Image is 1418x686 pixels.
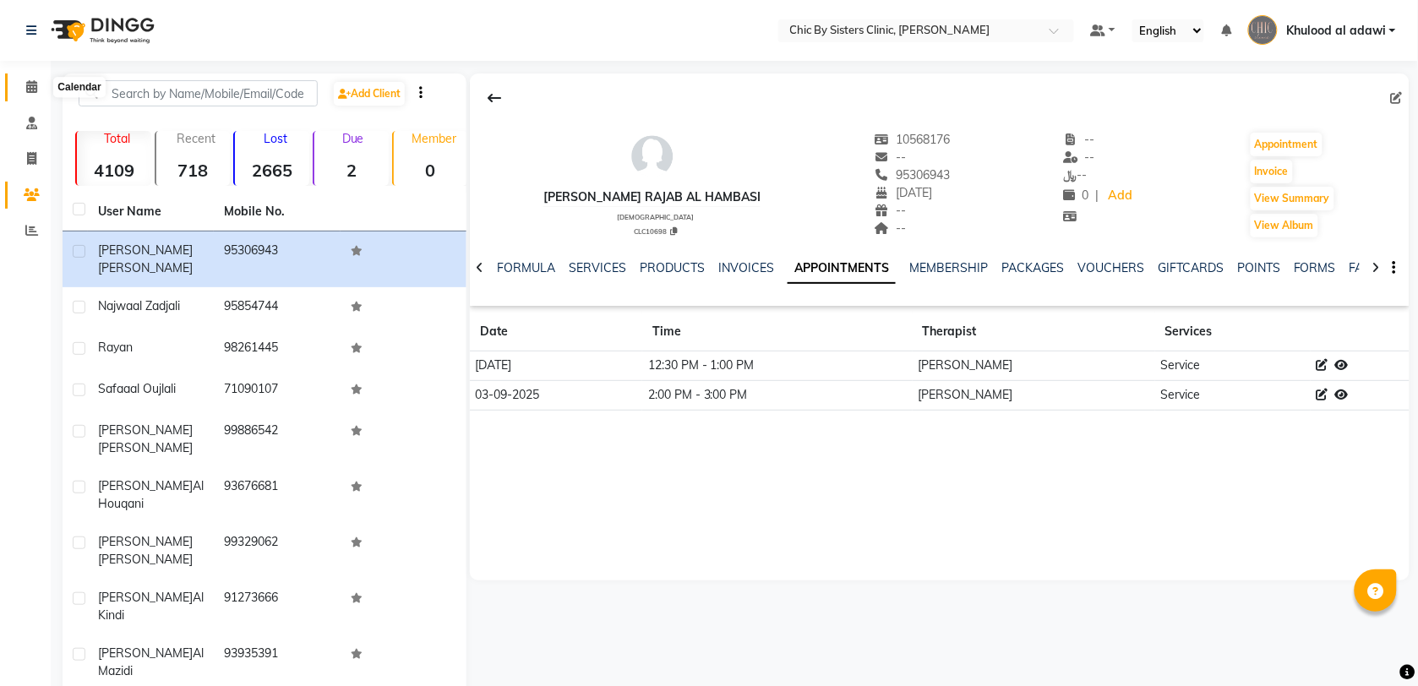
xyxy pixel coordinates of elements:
td: [PERSON_NAME] [913,380,1155,410]
span: -- [875,150,907,165]
span: [PERSON_NAME] [98,260,193,275]
td: 71090107 [214,370,340,411]
span: [PERSON_NAME] [98,590,193,605]
img: avatar [627,131,678,182]
a: POINTS [1237,260,1280,275]
td: 99329062 [214,523,340,579]
td: [DATE] [470,351,642,381]
span: 95306943 [875,167,951,182]
p: Member [401,131,468,146]
a: GIFTCARDS [1158,260,1224,275]
td: 12:30 PM - 1:00 PM [642,351,912,381]
span: 0 [1063,188,1088,203]
a: Add Client [334,82,405,106]
span: Khulood al adawi [1286,22,1386,40]
span: [PERSON_NAME] [98,552,193,567]
span: [PERSON_NAME] [98,242,193,258]
button: Invoice [1251,160,1293,183]
strong: 2 [314,160,389,181]
a: INVOICES [718,260,774,275]
span: [PERSON_NAME] [98,534,193,549]
button: View Album [1251,214,1318,237]
div: Calendar [53,78,105,98]
td: [PERSON_NAME] [913,351,1155,381]
th: Time [642,313,912,351]
span: -- [875,203,907,218]
span: -- [1063,132,1095,147]
p: Due [318,131,389,146]
span: ﷼ [1063,167,1077,182]
span: -- [1063,150,1095,165]
a: FORMS [1294,260,1336,275]
p: Total [84,131,151,146]
td: 95854744 [214,287,340,329]
span: [PERSON_NAME] [98,478,193,493]
a: MEMBERSHIP [909,260,988,275]
span: [DATE] [875,185,933,200]
button: Appointment [1251,133,1323,156]
a: PRODUCTS [640,260,705,275]
span: -- [875,220,907,236]
a: SERVICES [569,260,626,275]
div: CLC10698 [550,225,761,237]
td: 98261445 [214,329,340,370]
td: Service [1155,380,1311,410]
td: 93676681 [214,467,340,523]
a: FORMULA [497,260,555,275]
p: Lost [242,131,309,146]
span: al oujlali [130,381,176,396]
img: logo [43,7,159,54]
span: | [1095,187,1099,204]
th: Date [470,313,642,351]
div: Back to Client [477,82,512,114]
strong: 718 [156,160,231,181]
span: [PERSON_NAME] [98,422,193,438]
span: -- [1063,167,1087,182]
th: Services [1155,313,1311,351]
th: Mobile No. [214,193,340,231]
td: Service [1155,351,1311,381]
p: Recent [163,131,231,146]
span: [DEMOGRAPHIC_DATA] [617,213,694,221]
th: Therapist [913,313,1155,351]
span: [PERSON_NAME] [98,645,193,661]
img: Khulood al adawi [1248,15,1278,45]
th: User Name [88,193,214,231]
span: 10568176 [875,132,951,147]
a: APPOINTMENTS [788,253,896,284]
span: rayan [98,340,133,355]
strong: 4109 [77,160,151,181]
button: View Summary [1251,187,1334,210]
td: 2:00 PM - 3:00 PM [642,380,912,410]
span: al zadjali [133,298,180,313]
span: safaa [98,381,130,396]
a: PACKAGES [1001,260,1064,275]
div: [PERSON_NAME] Rajab Al Hambasi [543,188,761,206]
span: [PERSON_NAME] [98,440,193,455]
span: najwa [98,298,133,313]
a: FAMILY [1350,260,1390,275]
td: 95306943 [214,231,340,287]
td: 03-09-2025 [470,380,642,410]
input: Search by Name/Mobile/Email/Code [79,80,318,106]
a: Add [1105,184,1135,208]
a: VOUCHERS [1077,260,1144,275]
td: 91273666 [214,579,340,634]
strong: 0 [394,160,468,181]
strong: 2665 [235,160,309,181]
td: 99886542 [214,411,340,467]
